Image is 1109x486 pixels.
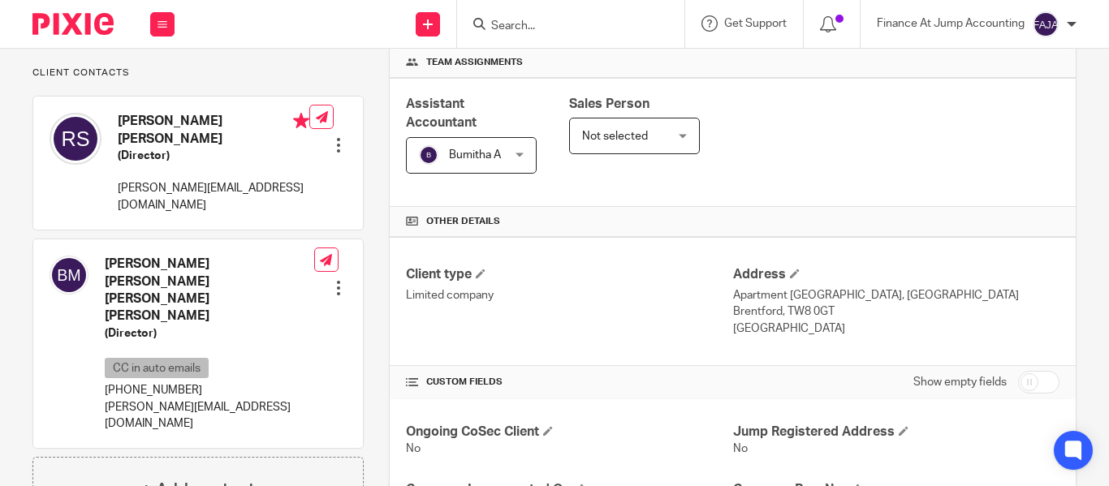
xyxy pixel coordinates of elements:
[733,266,1059,283] h4: Address
[733,303,1059,320] p: Brentford, TW8 0GT
[913,374,1007,390] label: Show empty fields
[406,443,421,454] span: No
[406,376,732,389] h4: CUSTOM FIELDS
[419,145,438,165] img: svg%3E
[293,113,309,129] i: Primary
[105,382,314,398] p: [PHONE_NUMBER]
[1033,11,1059,37] img: svg%3E
[32,13,114,35] img: Pixie
[733,424,1059,441] h4: Jump Registered Address
[490,19,636,34] input: Search
[724,18,787,29] span: Get Support
[569,97,649,110] span: Sales Person
[105,358,209,378] p: CC in auto emails
[426,215,500,228] span: Other details
[582,131,648,142] span: Not selected
[733,287,1059,303] p: Apartment [GEOGRAPHIC_DATA], [GEOGRAPHIC_DATA]
[118,148,309,164] h5: (Director)
[118,113,309,148] h4: [PERSON_NAME] [PERSON_NAME]
[32,67,364,80] p: Client contacts
[426,56,523,69] span: Team assignments
[406,97,477,129] span: Assistant Accountant
[50,113,101,165] img: svg%3E
[406,287,732,303] p: Limited company
[733,320,1059,337] p: [GEOGRAPHIC_DATA]
[105,399,314,432] p: [PERSON_NAME][EMAIL_ADDRESS][DOMAIN_NAME]
[50,256,88,295] img: svg%3E
[733,443,748,454] span: No
[449,149,501,161] span: Bumitha A
[877,15,1025,32] p: Finance At Jump Accounting
[406,266,732,283] h4: Client type
[118,180,309,213] p: [PERSON_NAME][EMAIL_ADDRESS][DOMAIN_NAME]
[105,256,314,325] h4: [PERSON_NAME] [PERSON_NAME] [PERSON_NAME] [PERSON_NAME]
[105,325,314,342] h5: (Director)
[406,424,732,441] h4: Ongoing CoSec Client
